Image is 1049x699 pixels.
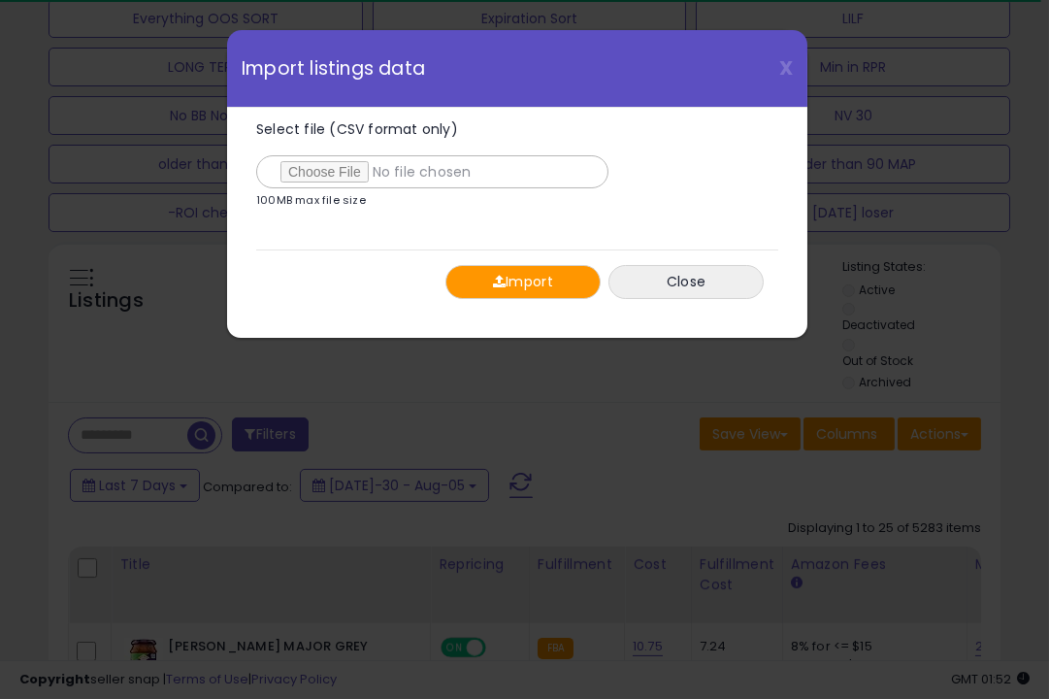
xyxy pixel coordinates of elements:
span: Select file (CSV format only) [256,119,458,139]
span: Import listings data [242,59,425,78]
button: Close [608,265,764,299]
p: 100MB max file size [256,195,366,206]
span: X [779,54,793,82]
button: Import [445,265,601,299]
